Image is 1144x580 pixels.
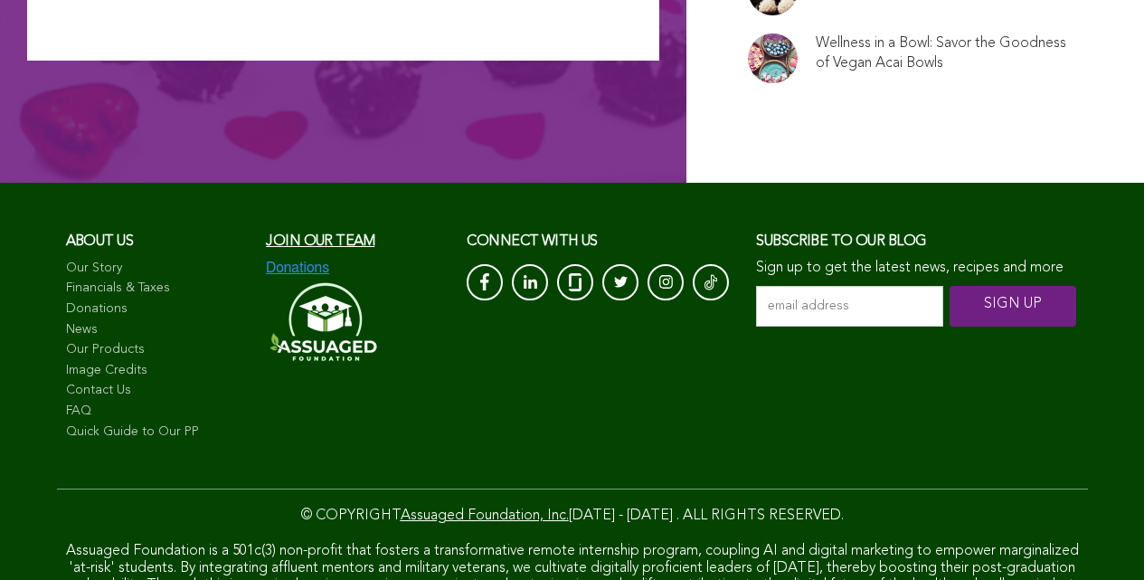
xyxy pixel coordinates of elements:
a: Donations [66,300,249,319]
input: email address [756,286,943,327]
span: About us [66,234,134,249]
a: Quick Guide to Our PP [66,423,249,442]
img: Tik-Tok-Icon [704,273,717,291]
a: Our Products [66,341,249,359]
h3: Subscribe to our blog [756,228,1078,255]
a: Our Story [66,260,249,278]
iframe: Chat Widget [1054,493,1144,580]
a: FAQ [66,403,249,421]
a: Wellness in a Bowl: Savor the Goodness of Vegan Acai Bowls [816,33,1067,73]
span: © COPYRIGHT [DATE] - [DATE] . ALL RIGHTS RESERVED. [301,509,844,523]
p: Sign up to get the latest news, recipes and more [756,260,1078,277]
input: SIGN UP [950,286,1076,327]
img: glassdoor_White [569,273,581,291]
a: News [66,321,249,339]
a: Financials & Taxes [66,280,249,298]
img: Assuaged-Foundation-Logo-White [266,277,378,366]
span: CONNECT with us [467,234,598,249]
a: Image Credits [66,362,249,380]
a: Assuaged Foundation, Inc. [401,509,569,523]
a: Contact Us [66,382,249,400]
a: Join our team [266,234,374,249]
img: Donations [266,260,329,276]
